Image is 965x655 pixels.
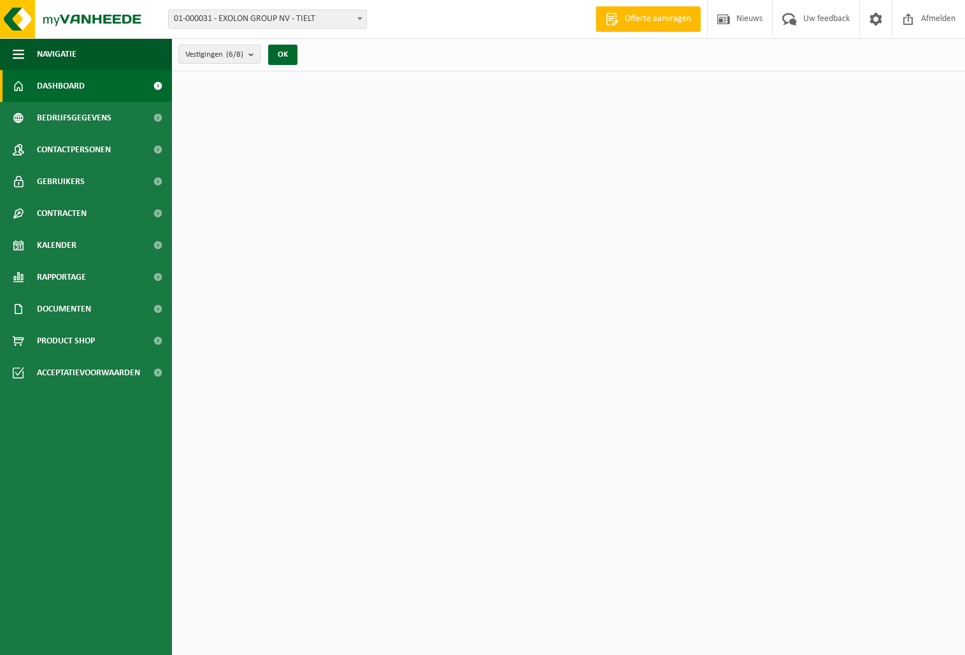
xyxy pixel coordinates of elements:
[37,325,95,357] span: Product Shop
[37,198,87,229] span: Contracten
[622,13,694,25] span: Offerte aanvragen
[168,10,367,29] span: 01-000031 - EXOLON GROUP NV - TIELT
[37,102,111,134] span: Bedrijfsgegevens
[178,45,261,64] button: Vestigingen(6/8)
[185,45,243,64] span: Vestigingen
[596,6,701,32] a: Offerte aanvragen
[169,10,366,28] span: 01-000031 - EXOLON GROUP NV - TIELT
[37,70,85,102] span: Dashboard
[37,166,85,198] span: Gebruikers
[37,38,76,70] span: Navigatie
[37,229,76,261] span: Kalender
[226,50,243,59] count: (6/8)
[37,293,91,325] span: Documenten
[268,45,297,65] button: OK
[37,357,140,389] span: Acceptatievoorwaarden
[37,134,111,166] span: Contactpersonen
[37,261,86,293] span: Rapportage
